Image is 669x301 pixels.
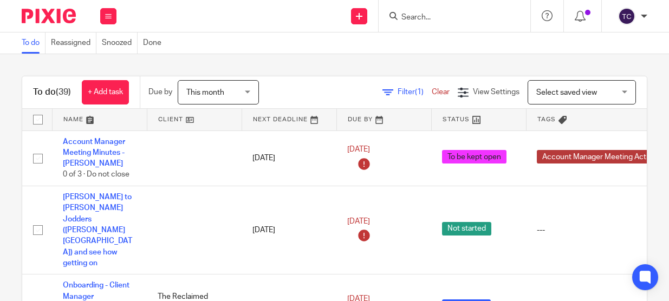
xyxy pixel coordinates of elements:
[415,88,424,96] span: (1)
[400,13,498,23] input: Search
[56,88,71,96] span: (39)
[536,89,597,96] span: Select saved view
[242,130,336,186] td: [DATE]
[102,32,138,54] a: Snoozed
[186,89,224,96] span: This month
[347,146,370,153] span: [DATE]
[33,87,71,98] h1: To do
[82,80,129,104] a: + Add task
[473,88,519,96] span: View Settings
[143,32,167,54] a: Done
[398,88,432,96] span: Filter
[537,116,556,122] span: Tags
[63,193,132,267] a: [PERSON_NAME] to [PERSON_NAME] Jodders ([PERSON_NAME][GEOGRAPHIC_DATA]) and see how getting on
[63,138,125,168] a: Account Manager Meeting Minutes - [PERSON_NAME]
[242,186,336,274] td: [DATE]
[432,88,450,96] a: Clear
[148,87,172,97] p: Due by
[63,171,129,179] span: 0 of 3 · Do not close
[51,32,96,54] a: Reassigned
[442,150,506,163] span: To be kept open
[537,150,666,163] span: Account Manager Meeting Actions
[618,8,635,25] img: svg%3E
[22,32,46,54] a: To do
[442,222,491,235] span: Not started
[347,218,370,225] span: [DATE]
[63,282,129,300] a: Onboarding - Client Manager
[22,9,76,23] img: Pixie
